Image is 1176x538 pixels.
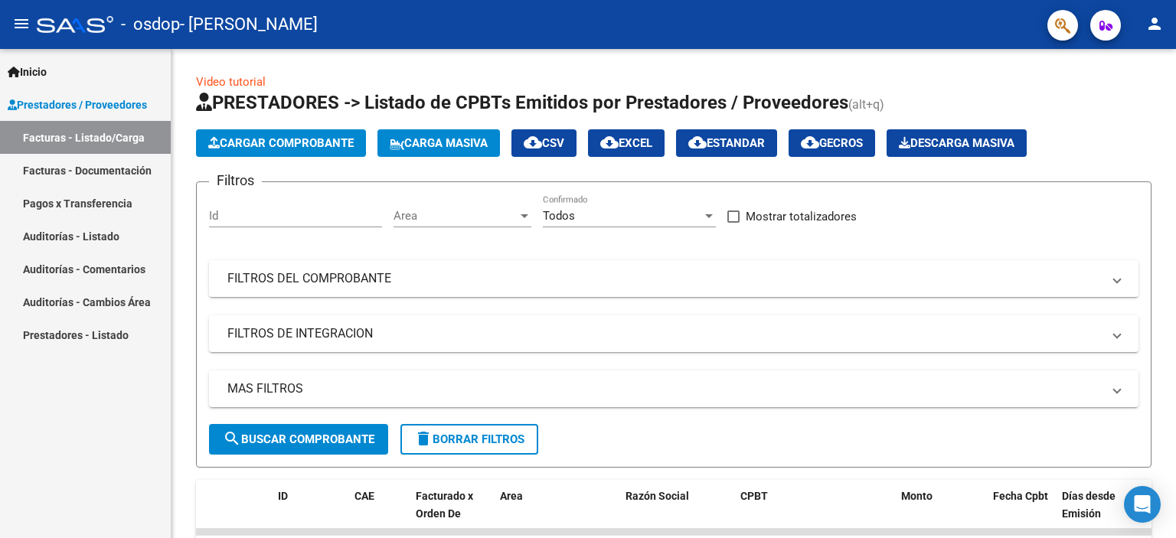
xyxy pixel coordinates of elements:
span: ID [278,490,288,502]
span: Facturado x Orden De [416,490,473,520]
span: Estandar [688,136,765,150]
span: Cargar Comprobante [208,136,354,150]
span: Inicio [8,64,47,80]
span: CPBT [740,490,768,502]
div: Open Intercom Messenger [1124,486,1161,523]
span: CAE [354,490,374,502]
mat-icon: search [223,429,241,448]
span: (alt+q) [848,97,884,112]
button: Borrar Filtros [400,424,538,455]
span: Todos [543,209,575,223]
span: Borrar Filtros [414,432,524,446]
span: - [PERSON_NAME] [180,8,318,41]
button: Descarga Masiva [887,129,1027,157]
button: Cargar Comprobante [196,129,366,157]
span: Carga Masiva [390,136,488,150]
mat-icon: person [1145,15,1164,33]
span: Area [394,209,518,223]
mat-expansion-panel-header: FILTROS DEL COMPROBANTE [209,260,1138,297]
span: Prestadores / Proveedores [8,96,147,113]
mat-panel-title: FILTROS DE INTEGRACION [227,325,1102,342]
span: Razón Social [626,490,689,502]
span: PRESTADORES -> Listado de CPBTs Emitidos por Prestadores / Proveedores [196,92,848,113]
span: Fecha Cpbt [993,490,1048,502]
a: Video tutorial [196,75,266,89]
span: Descarga Masiva [899,136,1014,150]
mat-icon: cloud_download [524,133,542,152]
mat-panel-title: MAS FILTROS [227,380,1102,397]
mat-icon: cloud_download [600,133,619,152]
span: Area [500,490,523,502]
mat-icon: cloud_download [801,133,819,152]
span: Monto [901,490,933,502]
span: CSV [524,136,564,150]
button: Gecros [789,129,875,157]
mat-expansion-panel-header: MAS FILTROS [209,370,1138,407]
span: Mostrar totalizadores [746,207,857,226]
h3: Filtros [209,170,262,191]
span: Gecros [801,136,863,150]
mat-icon: menu [12,15,31,33]
mat-expansion-panel-header: FILTROS DE INTEGRACION [209,315,1138,352]
app-download-masive: Descarga masiva de comprobantes (adjuntos) [887,129,1027,157]
mat-panel-title: FILTROS DEL COMPROBANTE [227,270,1102,287]
span: - osdop [121,8,180,41]
button: CSV [511,129,577,157]
button: Carga Masiva [377,129,500,157]
button: EXCEL [588,129,665,157]
span: Días desde Emisión [1062,490,1116,520]
span: EXCEL [600,136,652,150]
span: Buscar Comprobante [223,432,374,446]
mat-icon: cloud_download [688,133,707,152]
button: Estandar [676,129,777,157]
button: Buscar Comprobante [209,424,388,455]
mat-icon: delete [414,429,433,448]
